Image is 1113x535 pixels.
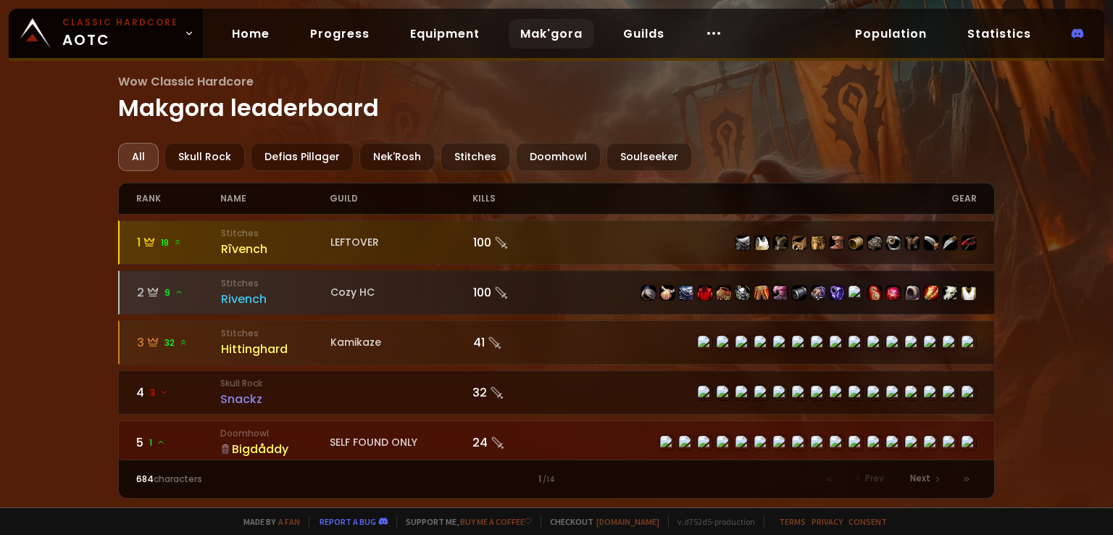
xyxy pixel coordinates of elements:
img: item-20036 [886,286,901,300]
img: item-5107 [754,236,769,250]
div: Snackz [220,390,330,408]
div: Nek'Rosh [359,143,435,171]
div: Rivench [221,290,330,308]
div: 41 [473,333,557,352]
div: 24 [472,434,556,452]
a: Population [843,19,938,49]
div: characters [136,473,346,486]
div: Skull Rock [164,143,245,171]
a: 51DoomhowlBigdåddySELF FOUND ONLY24 item-10588item-13088item-10774item-4119item-13117item-15157it... [118,420,995,465]
a: Terms [779,516,806,527]
a: Statistics [956,19,1043,49]
img: item-14331 [905,286,920,300]
a: Guilds [612,19,676,49]
a: a fan [278,516,300,527]
span: 684 [136,473,154,485]
a: 332 StitchesHittinghardKamikaze41 item-15338item-10399item-4249item-4831item-6557item-15331item-1... [118,320,995,365]
div: kills [472,183,556,214]
span: AOTC [62,16,178,51]
div: SELF FOUND ONLY [330,435,472,450]
img: item-5351 [886,236,901,250]
img: item-10413 [867,236,882,250]
a: Home [220,19,281,49]
div: 32 [472,383,556,402]
img: item-6504 [924,236,938,250]
img: item-13938 [943,286,957,300]
div: Bigdåddy [220,440,330,458]
span: 18 [161,236,182,249]
div: Cozy HC [330,285,473,300]
span: v. d752d5 - production [668,516,755,527]
span: Wow Classic Hardcore [118,72,995,91]
img: item-14629 [792,286,806,300]
img: item-16797 [679,286,693,300]
div: Kamikaze [330,335,473,350]
div: Doomhowl [516,143,601,171]
img: item-6448 [943,236,957,250]
small: Skull Rock [220,377,330,390]
small: Stitches [221,327,330,340]
div: Soulseeker [606,143,692,171]
span: 1 [149,436,165,449]
a: Consent [849,516,887,527]
a: 29StitchesRivenchCozy HC100 item-22267item-22403item-16797item-2575item-19682item-13956item-19683... [118,270,995,315]
small: Classic Hardcore [62,16,178,29]
img: item-5976 [962,286,976,300]
span: Next [910,472,930,485]
div: All [118,143,159,171]
a: Privacy [812,516,843,527]
small: Stitches [221,227,330,240]
small: Stitches [221,277,330,290]
span: 32 [164,336,188,349]
div: 4 [136,383,220,402]
h1: Makgora leaderboard [118,72,995,125]
div: guild [330,183,472,214]
img: item-19682 [717,286,731,300]
div: Stitches [441,143,510,171]
span: 3 [150,386,168,399]
div: Rîvench [221,240,330,258]
small: Doomhowl [220,427,330,440]
a: Progress [299,19,381,49]
a: Buy me a coffee [460,516,532,527]
div: 100 [473,283,557,302]
div: rank [136,183,220,214]
img: item-3313 [773,236,788,250]
a: Equipment [399,19,491,49]
span: 9 [164,286,183,299]
div: name [220,183,330,214]
a: Mak'gora [509,19,594,49]
span: Prev [865,472,884,485]
img: item-19683 [754,286,769,300]
img: item-5327 [811,236,825,250]
img: item-2575 [698,286,712,300]
img: item-13956 [735,286,750,300]
span: Made by [235,516,300,527]
div: Defias Pillager [251,143,354,171]
img: item-18842 [924,286,938,300]
a: Classic HardcoreAOTC [9,9,203,58]
img: item-16801 [811,286,825,300]
div: 1 [137,233,221,252]
img: item-11853 [830,236,844,250]
div: gear [556,183,977,214]
img: item-19684 [773,286,788,300]
a: 43 Skull RockSnackz32 item-10502item-12047item-14182item-9791item-6611item-9797item-6612item-6613... [118,370,995,415]
div: 3 [137,333,221,352]
div: LEFTOVER [330,235,473,250]
a: [DOMAIN_NAME] [596,516,659,527]
span: Support me, [396,516,532,527]
div: Hittinghard [221,340,330,358]
small: / 14 [543,474,555,486]
img: item-6469 [962,236,976,250]
img: item-1769 [735,236,750,250]
div: 2 [137,283,221,302]
img: item-22268 [867,286,882,300]
a: 118 StitchesRîvenchLEFTOVER100 item-1769item-5107item-3313item-14113item-5327item-11853item-14160... [118,220,995,265]
img: item-14113 [792,236,806,250]
img: item-9812 [905,236,920,250]
div: 5 [136,434,220,452]
img: item-18103 [830,286,844,300]
div: 1 [346,473,767,486]
a: Report a bug [320,516,376,527]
